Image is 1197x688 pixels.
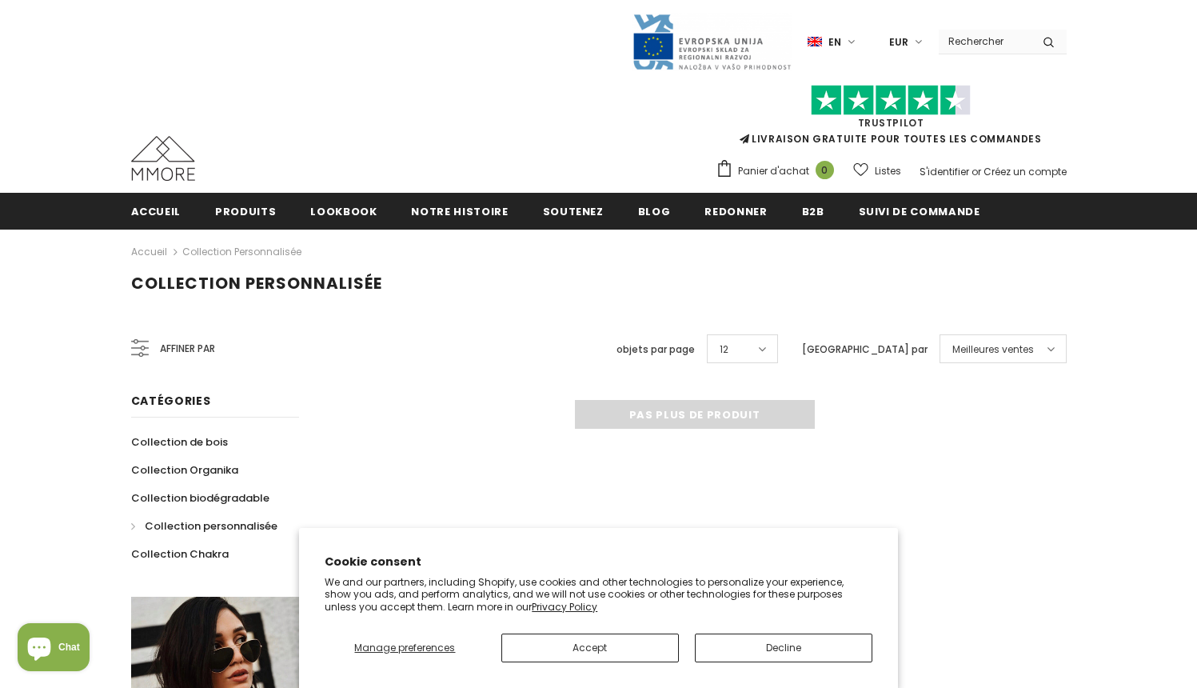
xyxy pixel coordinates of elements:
img: i-lang-1.png [808,35,822,49]
span: Lookbook [310,204,377,219]
img: Faites confiance aux étoiles pilotes [811,85,971,116]
span: Produits [215,204,276,219]
span: Panier d'achat [738,163,809,179]
label: [GEOGRAPHIC_DATA] par [802,342,928,358]
span: 0 [816,161,834,179]
span: Meilleures ventes [952,342,1034,358]
label: objets par page [616,342,695,358]
span: Collection de bois [131,434,228,450]
span: Collection personnalisée [131,272,382,294]
img: Javni Razpis [632,13,792,71]
a: Collection Chakra [131,540,229,568]
a: Collection de bois [131,428,228,456]
span: Collection Organika [131,462,238,478]
a: Accueil [131,193,182,229]
a: Collection Organika [131,456,238,484]
a: Privacy Policy [532,600,597,614]
a: Collection personnalisée [182,245,301,258]
span: B2B [802,204,824,219]
a: Suivi de commande [859,193,980,229]
button: Decline [695,634,872,662]
span: Affiner par [160,340,215,358]
button: Manage preferences [325,634,485,662]
input: Search Site [939,30,1031,53]
a: Blog [638,193,671,229]
a: Collection biodégradable [131,484,269,512]
span: Collection biodégradable [131,490,269,506]
a: Panier d'achat 0 [716,159,842,183]
button: Accept [501,634,679,662]
a: Notre histoire [411,193,508,229]
span: soutenez [543,204,604,219]
span: Suivi de commande [859,204,980,219]
span: Listes [875,163,901,179]
a: Collection personnalisée [131,512,277,540]
a: S'identifier [920,165,969,178]
a: soutenez [543,193,604,229]
span: Collection Chakra [131,546,229,562]
span: EUR [889,34,908,50]
span: LIVRAISON GRATUITE POUR TOUTES LES COMMANDES [716,92,1067,146]
span: en [828,34,841,50]
a: B2B [802,193,824,229]
a: Javni Razpis [632,34,792,48]
h2: Cookie consent [325,554,872,570]
span: Accueil [131,204,182,219]
span: Collection personnalisée [145,518,277,534]
inbox-online-store-chat: Shopify online store chat [13,623,94,675]
img: Cas MMORE [131,136,195,181]
a: Lookbook [310,193,377,229]
a: TrustPilot [858,116,924,130]
span: 12 [720,342,728,358]
a: Accueil [131,242,167,262]
span: Catégories [131,393,211,409]
a: Redonner [704,193,767,229]
span: Blog [638,204,671,219]
p: We and our partners, including Shopify, use cookies and other technologies to personalize your ex... [325,576,872,614]
span: Notre histoire [411,204,508,219]
a: Listes [853,157,901,185]
span: or [972,165,981,178]
a: Créez un compte [984,165,1067,178]
a: Produits [215,193,276,229]
span: Manage preferences [354,641,455,654]
span: Redonner [704,204,767,219]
